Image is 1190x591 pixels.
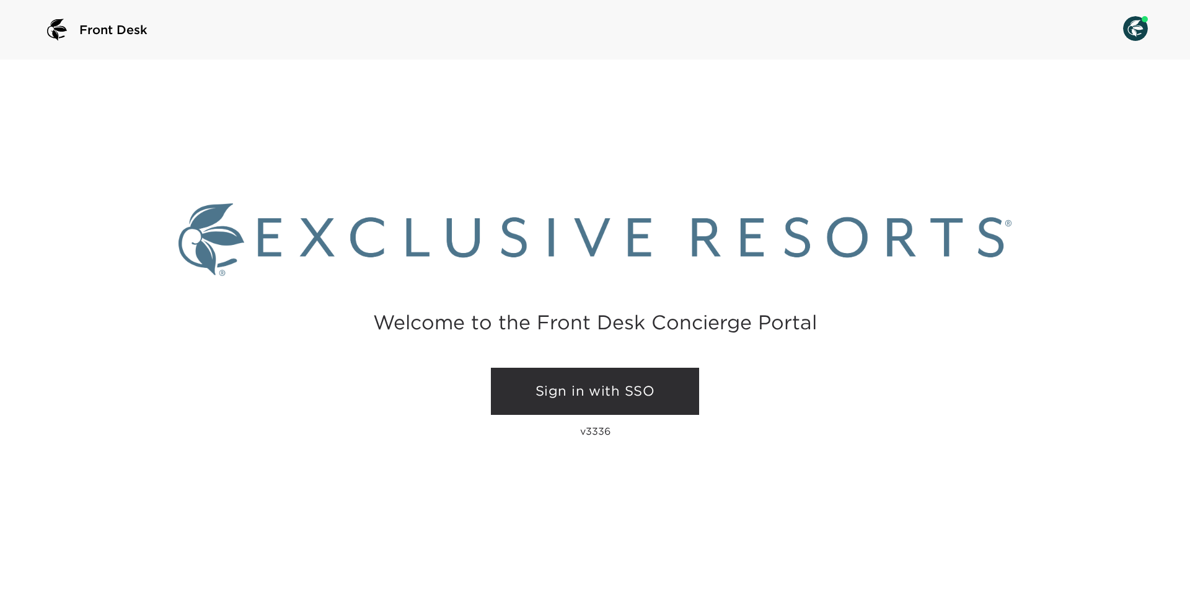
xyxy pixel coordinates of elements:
[42,15,72,45] img: logo
[178,203,1011,276] img: Exclusive Resorts logo
[373,313,817,332] h2: Welcome to the Front Desk Concierge Portal
[1123,16,1148,41] img: User
[491,368,699,415] a: Sign in with SSO
[580,425,610,437] p: v3336
[79,21,148,38] span: Front Desk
